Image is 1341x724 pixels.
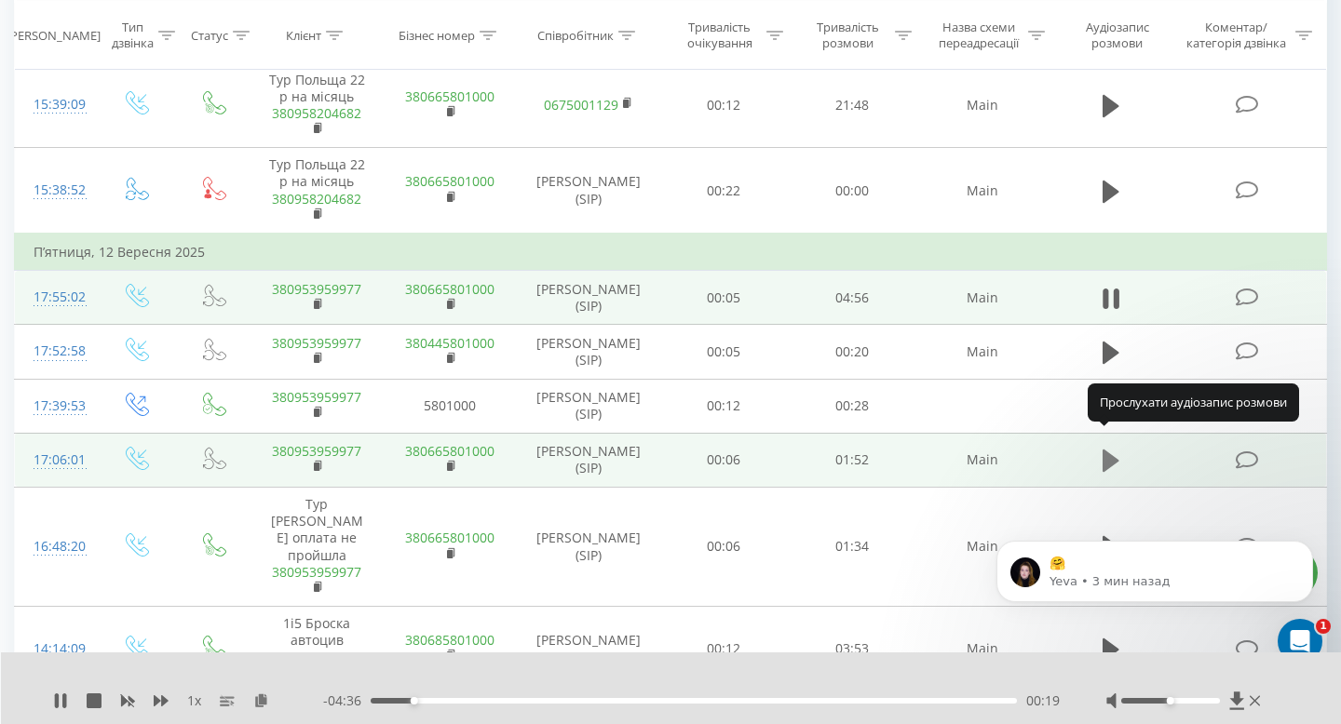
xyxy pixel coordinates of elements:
td: 01:52 [788,433,916,487]
td: [PERSON_NAME] (SIP) [517,487,660,606]
td: 00:06 [660,433,789,487]
span: - 04:36 [323,691,371,710]
div: 16:48:20 [34,529,78,565]
a: 380665801000 [405,529,494,546]
span: 1 [1316,619,1331,634]
iframe: Intercom notifications сообщение [968,502,1341,674]
td: Тур Польща 22 р на місяць [251,148,384,234]
div: Accessibility label [1167,697,1174,704]
td: 00:05 [660,271,789,325]
td: 00:12 [660,607,789,692]
div: Назва схеми переадресації [933,20,1023,51]
td: Тур [PERSON_NAME] оплата не пройшла [251,487,384,606]
a: 380953959977 [272,280,361,298]
div: Статус [191,27,228,43]
td: 00:06 [660,487,789,606]
div: Співробітник [537,27,614,43]
td: [PERSON_NAME] (SIP) [517,148,660,234]
td: Main [916,607,1050,692]
div: 17:55:02 [34,279,78,315]
a: 380958204682 [272,104,361,122]
div: 14:14:09 [34,631,78,667]
a: 380665801000 [405,87,494,105]
td: [PERSON_NAME] (SIP) [517,271,660,325]
a: 380665801000 [405,280,494,298]
a: 0675001129 [544,96,618,114]
td: 01:34 [788,487,916,606]
td: 00:00 [788,148,916,234]
a: 380958204682 [272,190,361,208]
td: 21:48 [788,62,916,148]
td: 00:12 [660,379,789,433]
div: Тривалість розмови [805,20,890,51]
div: 17:52:58 [34,333,78,369]
div: [PERSON_NAME] [7,27,101,43]
td: Main [916,487,1050,606]
td: [PERSON_NAME] (SIP) [517,379,660,433]
div: Коментар/категорія дзвінка [1182,20,1291,51]
td: Main [916,433,1050,487]
td: [PERSON_NAME] (SIP) [517,433,660,487]
td: [PERSON_NAME] (SIP) [517,325,660,379]
div: 17:06:01 [34,442,78,478]
div: Клієнт [286,27,321,43]
td: Main [916,325,1050,379]
div: 15:39:09 [34,87,78,123]
div: Бізнес номер [399,27,475,43]
a: 380665801000 [405,172,494,190]
div: 17:39:53 [34,388,78,424]
a: 380953959977 [272,563,361,581]
div: Тривалість очікування [677,20,763,51]
td: 5801000 [384,379,517,433]
span: 1 x [187,691,201,710]
td: Main [916,148,1050,234]
div: Accessibility label [411,697,418,704]
a: 380682764417 [272,648,361,665]
td: Main [916,62,1050,148]
span: 00:19 [1026,691,1060,710]
td: 00:20 [788,325,916,379]
td: Main [916,271,1050,325]
iframe: Intercom live chat [1278,619,1322,664]
td: 04:56 [788,271,916,325]
a: 380953959977 [272,442,361,460]
td: 03:53 [788,607,916,692]
td: П’ятниця, 12 Вересня 2025 [15,234,1327,271]
a: 380665801000 [405,442,494,460]
td: 00:12 [660,62,789,148]
a: 380685801000 [405,631,494,649]
div: 15:38:52 [34,172,78,208]
td: 1і5 Броска автоцив [251,607,384,692]
div: Прослухати аудіозапис розмови [1088,383,1299,421]
td: 00:22 [660,148,789,234]
a: 380953959977 [272,388,361,406]
a: 380953959977 [272,334,361,352]
div: Тип дзвінка [112,20,154,51]
td: Тур Польща 22 р на місяць [251,62,384,148]
a: 380445801000 [405,334,494,352]
td: [PERSON_NAME] (SIP) [517,607,660,692]
td: 00:28 [788,379,916,433]
div: Аудіозапис розмови [1066,20,1168,51]
td: 00:05 [660,325,789,379]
